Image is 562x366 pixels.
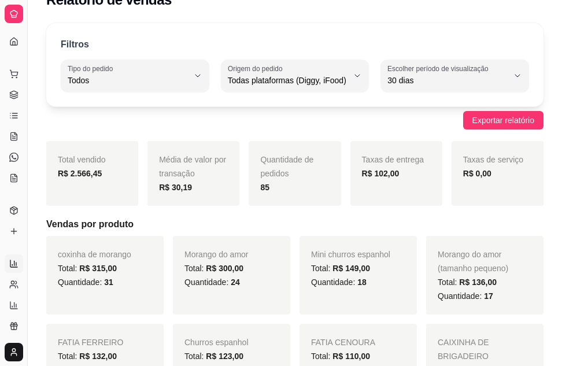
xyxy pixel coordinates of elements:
[438,291,493,301] span: Quantidade:
[438,278,497,287] span: Total:
[184,278,240,287] span: Quantidade:
[387,75,508,86] span: 30 dias
[79,264,117,273] span: R$ 315,00
[362,155,424,164] span: Taxas de entrega
[184,264,243,273] span: Total:
[463,155,523,164] span: Taxas de serviço
[231,278,240,287] span: 24
[58,278,113,287] span: Quantidade:
[184,352,243,361] span: Total:
[380,60,529,92] button: Escolher período de visualização30 dias
[357,278,367,287] span: 18
[58,264,117,273] span: Total:
[58,155,106,164] span: Total vendido
[260,183,269,192] strong: 85
[459,278,497,287] span: R$ 136,00
[311,278,367,287] span: Quantidade:
[206,352,243,361] span: R$ 123,00
[184,250,249,259] span: Morango do amor
[260,155,313,178] span: Quantidade de pedidos
[332,264,370,273] span: R$ 149,00
[311,264,370,273] span: Total:
[58,169,102,178] strong: R$ 2.566,45
[463,169,491,178] strong: R$ 0,00
[184,338,249,347] span: Churros espanhol
[438,250,508,273] span: Morango do amor (tamanho pequeno)
[463,111,543,130] button: Exportar relatório
[311,352,370,361] span: Total:
[438,338,489,361] span: CAIXINHA DE BRIGADEIRO
[228,75,349,86] span: Todas plataformas (Diggy, iFood)
[104,278,113,287] span: 31
[311,250,390,259] span: Mini churros espanhol
[221,60,369,92] button: Origem do pedidoTodas plataformas (Diggy, iFood)
[68,64,117,73] label: Tipo do pedido
[311,338,375,347] span: FATIA CENOURA
[61,38,89,51] p: Filtros
[46,217,543,231] h5: Vendas por produto
[159,155,226,178] span: Média de valor por transação
[58,352,117,361] span: Total:
[332,352,370,361] span: R$ 110,00
[58,250,131,259] span: coxinha de morango
[61,60,209,92] button: Tipo do pedidoTodos
[159,183,192,192] strong: R$ 30,19
[484,291,493,301] span: 17
[228,64,286,73] label: Origem do pedido
[68,75,188,86] span: Todos
[387,64,492,73] label: Escolher período de visualização
[79,352,117,361] span: R$ 132,00
[472,114,534,127] span: Exportar relatório
[206,264,243,273] span: R$ 300,00
[362,169,400,178] strong: R$ 102,00
[58,338,123,347] span: FATIA FERREIRO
